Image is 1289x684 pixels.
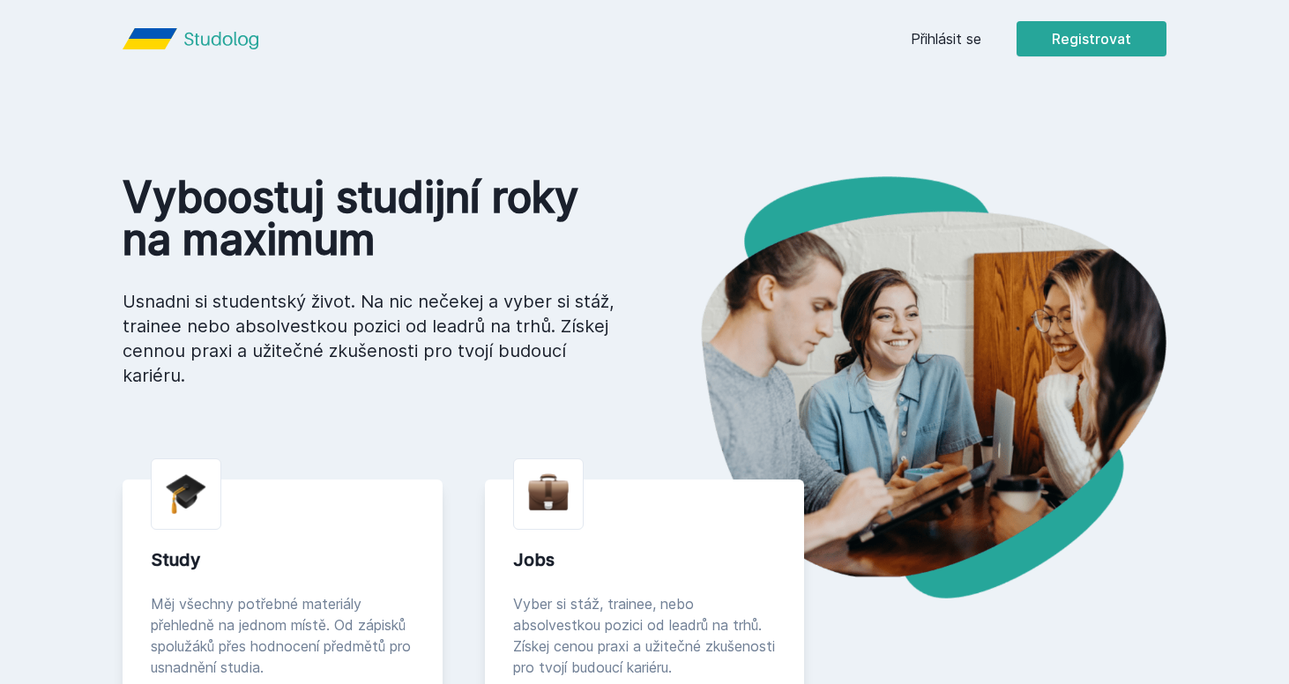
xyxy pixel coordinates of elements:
[911,28,981,49] a: Přihlásit se
[166,473,206,515] img: graduation-cap.png
[1017,21,1166,56] button: Registrovat
[644,176,1166,598] img: hero.png
[151,593,414,678] div: Měj všechny potřebné materiály přehledně na jednom místě. Od zápisků spolužáků přes hodnocení pře...
[528,470,569,515] img: briefcase.png
[151,547,414,572] div: Study
[123,289,616,388] p: Usnadni si studentský život. Na nic nečekej a vyber si stáž, trainee nebo absolvestkou pozici od ...
[513,547,777,572] div: Jobs
[123,176,616,261] h1: Vyboostuj studijní roky na maximum
[513,593,777,678] div: Vyber si stáž, trainee, nebo absolvestkou pozici od leadrů na trhů. Získej cenou praxi a užitečné...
